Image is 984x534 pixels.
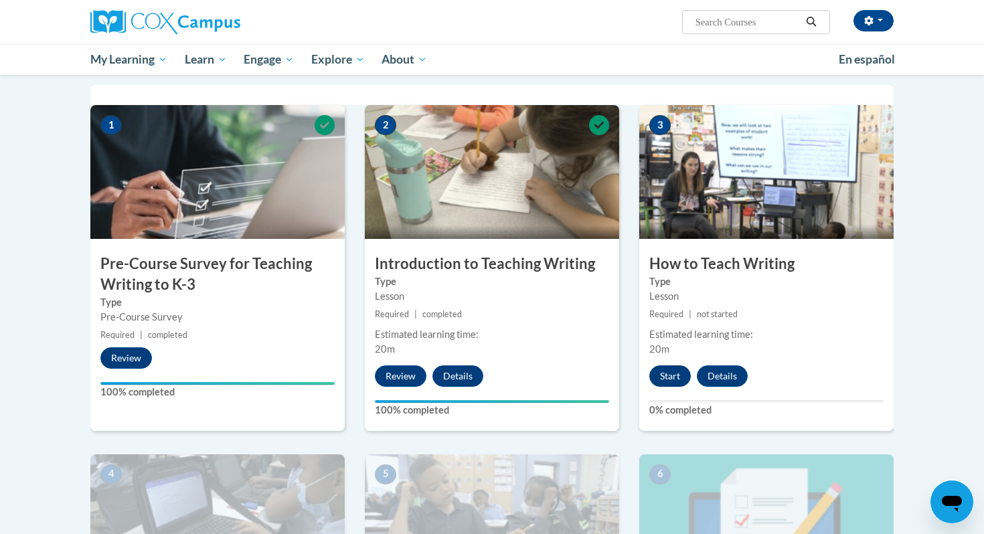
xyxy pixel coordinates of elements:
div: Main menu [70,44,914,75]
span: About [382,52,427,68]
button: Review [375,365,426,387]
button: Review [100,347,152,369]
img: Course Image [639,105,894,239]
iframe: Button to launch messaging window [930,480,973,523]
a: Learn [176,44,236,75]
h3: Pre-Course Survey for Teaching Writing to K-3 [90,254,345,295]
span: completed [422,309,462,319]
img: Course Image [90,105,345,239]
div: Lesson [649,289,884,304]
span: En español [839,52,895,66]
span: not started [697,309,738,319]
input: Search Courses [694,14,801,30]
span: 20m [375,343,395,355]
a: My Learning [82,44,176,75]
span: Engage [244,52,294,68]
a: Engage [235,44,303,75]
label: Type [100,295,335,310]
label: 100% completed [100,385,335,399]
span: completed [148,330,187,340]
label: 0% completed [649,403,884,418]
button: Details [697,365,748,387]
div: Pre-Course Survey [100,310,335,325]
span: | [689,309,691,319]
button: Search [801,14,821,30]
span: 5 [375,464,396,484]
span: Required [100,330,135,340]
div: Estimated learning time: [375,327,609,342]
span: | [140,330,143,340]
div: Your progress [100,382,335,385]
button: Details [432,365,483,387]
label: Type [375,274,609,289]
button: Start [649,365,691,387]
div: Your progress [375,400,609,403]
button: Account Settings [853,10,894,31]
span: | [414,309,417,319]
span: My Learning [90,52,167,68]
div: Estimated learning time: [649,327,884,342]
img: Course Image [365,105,619,239]
span: Explore [311,52,365,68]
h3: How to Teach Writing [639,254,894,274]
label: Type [649,274,884,289]
span: 4 [100,464,122,484]
span: 2 [375,115,396,135]
a: En español [830,46,904,74]
span: 3 [649,115,671,135]
a: Explore [303,44,374,75]
a: About [374,44,436,75]
span: 1 [100,115,122,135]
a: Cox Campus [90,10,345,34]
span: 6 [649,464,671,484]
span: Required [649,309,683,319]
span: Required [375,309,409,319]
span: 20m [649,343,669,355]
span: Learn [185,52,227,68]
label: 100% completed [375,403,609,418]
img: Cox Campus [90,10,240,34]
div: Lesson [375,289,609,304]
h3: Introduction to Teaching Writing [365,254,619,274]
